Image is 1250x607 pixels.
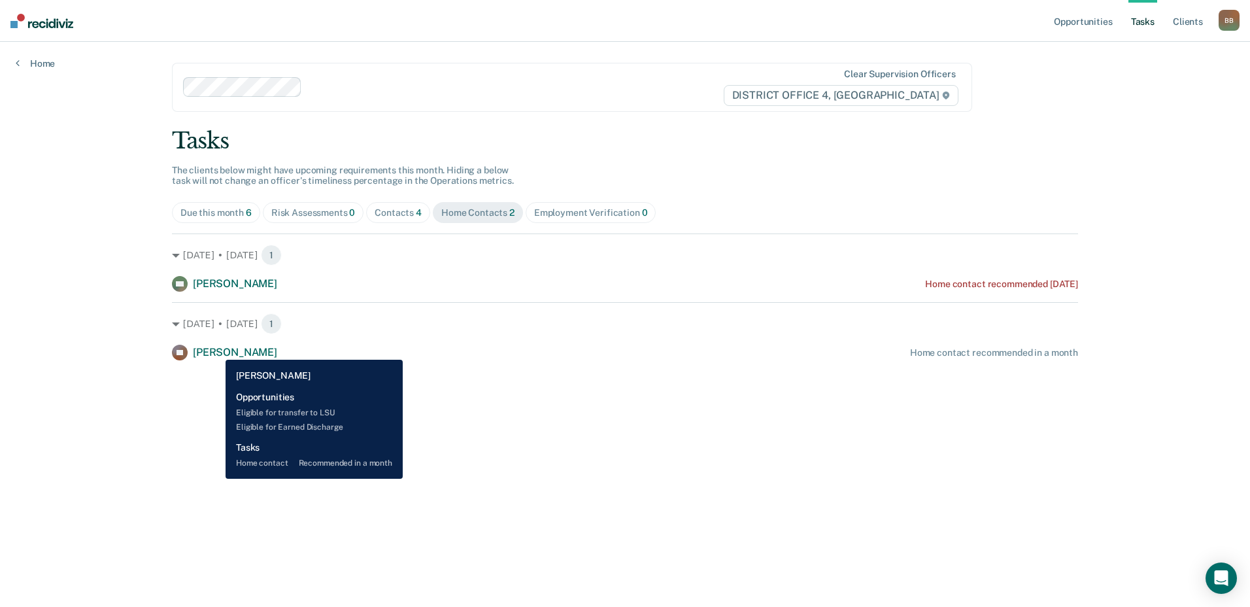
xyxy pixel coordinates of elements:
img: Recidiviz [10,14,73,28]
div: Home contact recommended [DATE] [925,279,1078,290]
span: 6 [246,207,252,218]
span: [PERSON_NAME] [193,277,277,290]
span: 0 [642,207,648,218]
div: Employment Verification [534,207,648,218]
button: BB [1219,10,1240,31]
div: [DATE] • [DATE] 1 [172,245,1078,266]
div: Open Intercom Messenger [1206,563,1237,594]
span: DISTRICT OFFICE 4, [GEOGRAPHIC_DATA] [724,85,958,106]
div: Home Contacts [441,207,515,218]
span: The clients below might have upcoming requirements this month. Hiding a below task will not chang... [172,165,514,186]
div: Tasks [172,128,1078,154]
div: Risk Assessments [271,207,356,218]
span: [PERSON_NAME] [193,346,277,358]
div: Due this month [180,207,252,218]
div: Home contact recommended in a month [910,347,1078,358]
div: [DATE] • [DATE] 1 [172,313,1078,334]
span: 0 [349,207,355,218]
div: Clear supervision officers [844,69,955,80]
div: Contacts [375,207,422,218]
span: 1 [261,313,282,334]
span: 4 [416,207,422,218]
span: 1 [261,245,282,266]
span: 2 [509,207,515,218]
div: B B [1219,10,1240,31]
a: Home [16,58,55,69]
